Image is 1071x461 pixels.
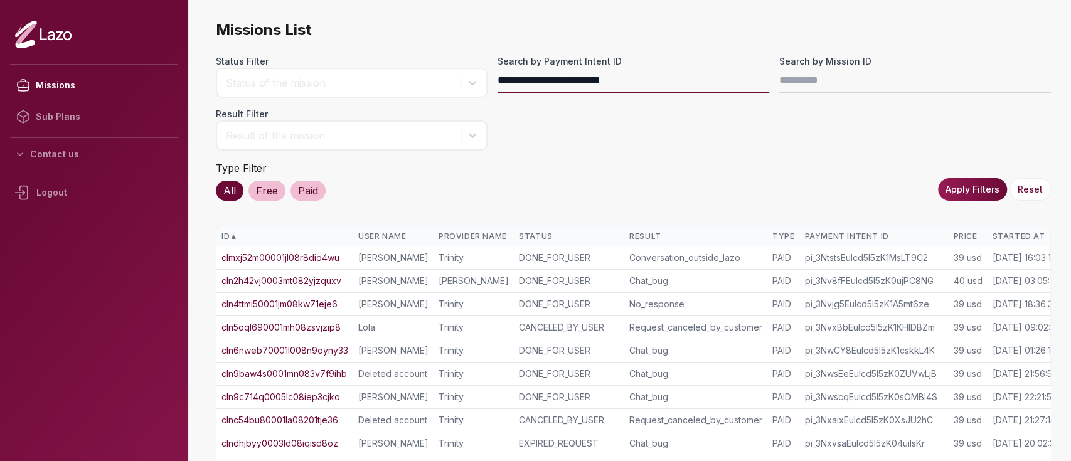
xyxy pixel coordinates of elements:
div: pi_3NwscqEulcd5I5zK0sOMBI4S [804,391,943,403]
div: PAID [772,298,794,310]
div: 40 usd [953,275,982,287]
div: Result [629,231,762,241]
div: [DATE] 21:27:13 [992,414,1055,427]
div: Trinity [439,298,509,310]
a: clnc54bu80001la08201tje36 [221,414,338,427]
div: DONE_FOR_USER [519,344,619,357]
div: [PERSON_NAME] [358,275,429,287]
div: PAID [772,321,794,334]
div: Chat_bug [629,275,762,287]
div: DONE_FOR_USER [519,275,619,287]
div: Free [248,181,285,201]
div: [DATE] 03:05:15 [992,275,1057,287]
a: cln5oql690001mh08zsvjzip8 [221,321,341,334]
label: Search by Payment Intent ID [498,55,769,68]
div: [DATE] 01:26:19 [992,344,1056,357]
a: clmxj52m00001jl08r8dio4wu [221,252,339,264]
div: Status of the mission [226,75,454,90]
div: [DATE] 21:56:59 [992,368,1057,380]
a: cln9c714q0005lc08iep3cjko [221,391,340,403]
label: Result Filter [216,108,488,120]
div: Deleted account [358,414,429,427]
div: Trinity [439,437,509,450]
div: User Name [358,231,429,241]
button: Reset [1010,178,1051,201]
div: Type [772,231,794,241]
label: Search by Mission ID [779,55,1051,68]
div: Trinity [439,391,509,403]
div: Provider Name [439,231,509,241]
div: Chat_bug [629,437,762,450]
div: [DATE] 22:21:58 [992,391,1057,403]
a: cln2h42vj0003mt082yjzquxv [221,275,341,287]
div: PAID [772,391,794,403]
div: 39 usd [953,344,982,357]
div: [PERSON_NAME] [358,344,429,357]
div: No_response [629,298,762,310]
a: cln9baw4s0001mn083v7f9ihb [221,368,347,380]
div: PAID [772,368,794,380]
button: Apply Filters [938,178,1007,201]
div: Payment Intent ID [804,231,943,241]
div: Conversation_outside_lazo [629,252,762,264]
div: pi_3NxvsaEulcd5I5zK04uiIsKr [804,437,943,450]
div: Lola [358,321,429,334]
div: Result of the mission [226,128,454,143]
div: 39 usd [953,298,982,310]
div: Chat_bug [629,368,762,380]
div: [DATE] 20:02:35 [992,437,1059,450]
div: pi_3NtstsEulcd5I5zK1MsLT9C2 [804,252,943,264]
div: Status [519,231,619,241]
div: PAID [772,437,794,450]
div: Deleted account [358,368,429,380]
div: Chat_bug [629,391,762,403]
div: [PERSON_NAME] [358,391,429,403]
div: [DATE] 09:02:01 [992,321,1058,334]
div: Chat_bug [629,344,762,357]
div: Logout [10,176,178,209]
div: DONE_FOR_USER [519,252,619,264]
label: Type Filter [216,162,267,174]
div: 39 usd [953,414,982,427]
span: Missions List [216,20,1051,40]
div: [PERSON_NAME] [358,298,429,310]
div: 39 usd [953,321,982,334]
a: Missions [10,70,178,101]
div: DONE_FOR_USER [519,391,619,403]
div: 39 usd [953,252,982,264]
div: CANCELED_BY_USER [519,321,619,334]
div: All [216,181,243,201]
div: DONE_FOR_USER [519,368,619,380]
a: cln6nweb70001l008n9oyny33 [221,344,348,357]
div: ID [221,231,348,241]
button: Contact us [10,143,178,166]
div: Started At [992,231,1060,241]
div: PAID [772,414,794,427]
div: PAID [772,275,794,287]
div: Trinity [439,414,509,427]
div: Request_canceled_by_customer [629,414,762,427]
div: Trinity [439,368,509,380]
div: Trinity [439,321,509,334]
span: ▲ [230,231,237,241]
div: pi_3Nv8fFEulcd5I5zK0ujPC8NG [804,275,943,287]
div: 39 usd [953,437,982,450]
div: Price [953,231,982,241]
a: clndhjbyy0003ld08iqisd8oz [221,437,338,450]
div: CANCELED_BY_USER [519,414,619,427]
div: Trinity [439,344,509,357]
div: [DATE] 18:36:35 [992,298,1057,310]
div: pi_3Nvjg5Eulcd5I5zK1A5mt6ze [804,298,943,310]
div: 39 usd [953,391,982,403]
div: pi_3NxaixEulcd5I5zK0XsJU2hC [804,414,943,427]
div: pi_3NwsEeEulcd5I5zK0ZUVwLjB [804,368,943,380]
div: [PERSON_NAME] [439,275,509,287]
div: PAID [772,252,794,264]
div: 39 usd [953,368,982,380]
div: EXPIRED_REQUEST [519,437,619,450]
a: cln4ttmi50001jm08kw71eje6 [221,298,338,310]
a: Sub Plans [10,101,178,132]
div: [PERSON_NAME] [358,252,429,264]
label: Status Filter [216,55,488,68]
div: pi_3NwCY8Eulcd5I5zK1cskkL4K [804,344,943,357]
